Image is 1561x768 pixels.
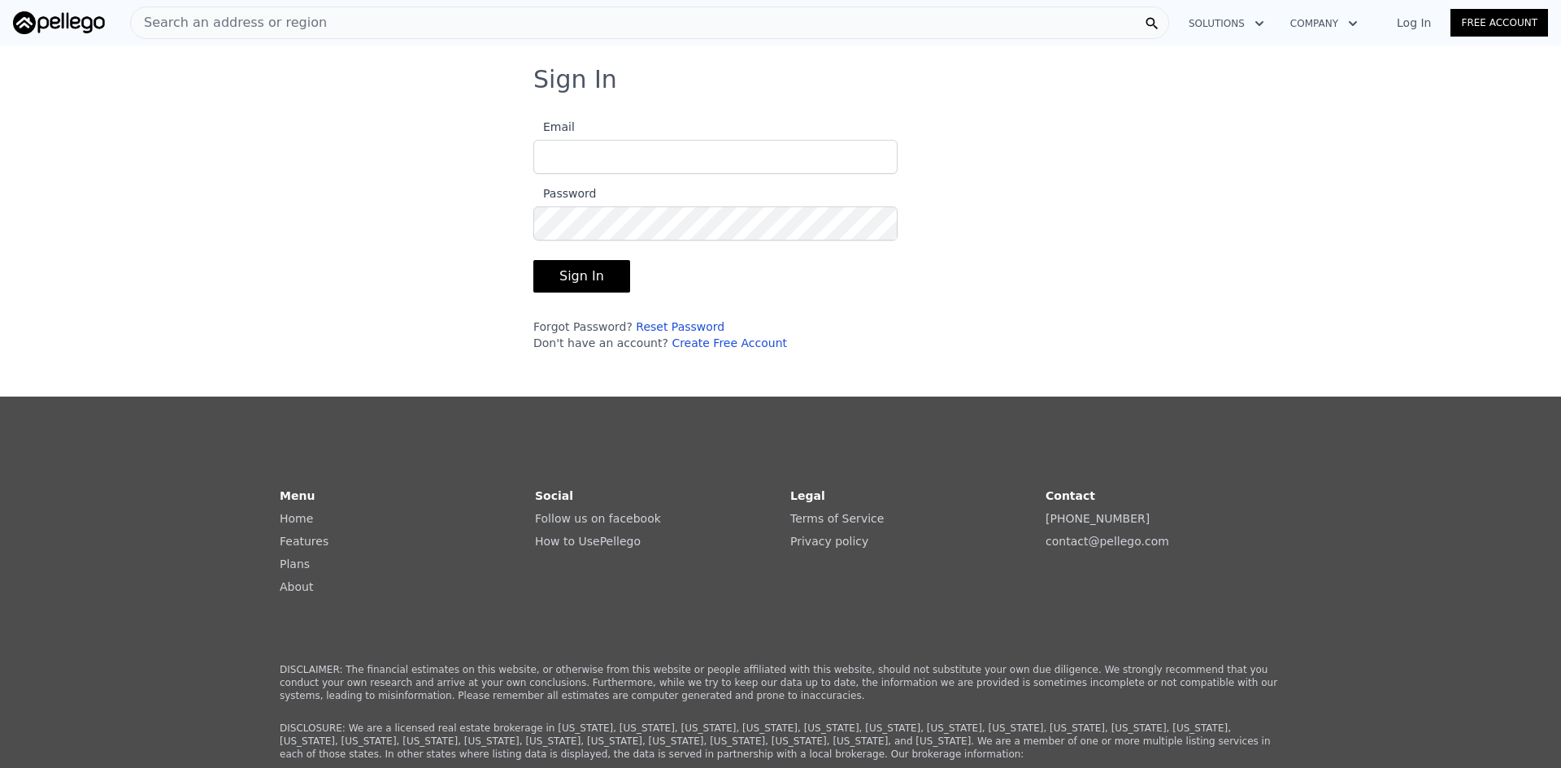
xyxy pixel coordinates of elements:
a: Free Account [1450,9,1548,37]
strong: Contact [1046,489,1095,502]
span: Search an address or region [131,13,327,33]
input: Password [533,206,898,241]
button: Company [1277,9,1371,38]
button: Sign In [533,260,630,293]
a: Create Free Account [672,336,787,349]
a: Log In [1377,15,1450,31]
a: Features [280,535,328,548]
span: Password [533,187,596,200]
p: DISCLOSURE: We are a licensed real estate brokerage in [US_STATE], [US_STATE], [US_STATE], [US_ST... [280,722,1281,761]
a: About [280,580,313,593]
a: Privacy policy [790,535,868,548]
input: Email [533,140,898,174]
strong: Menu [280,489,315,502]
a: Follow us on facebook [535,512,661,525]
a: [PHONE_NUMBER] [1046,512,1150,525]
a: How to UsePellego [535,535,641,548]
div: Forgot Password? Don't have an account? [533,319,898,351]
img: Pellego [13,11,105,34]
p: DISCLAIMER: The financial estimates on this website, or otherwise from this website or people aff... [280,663,1281,702]
strong: Social [535,489,573,502]
a: Plans [280,558,310,571]
strong: Legal [790,489,825,502]
a: Home [280,512,313,525]
a: Terms of Service [790,512,884,525]
button: Solutions [1176,9,1277,38]
a: Reset Password [636,320,724,333]
a: contact@pellego.com [1046,535,1169,548]
span: Email [533,120,575,133]
h3: Sign In [533,65,1028,94]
